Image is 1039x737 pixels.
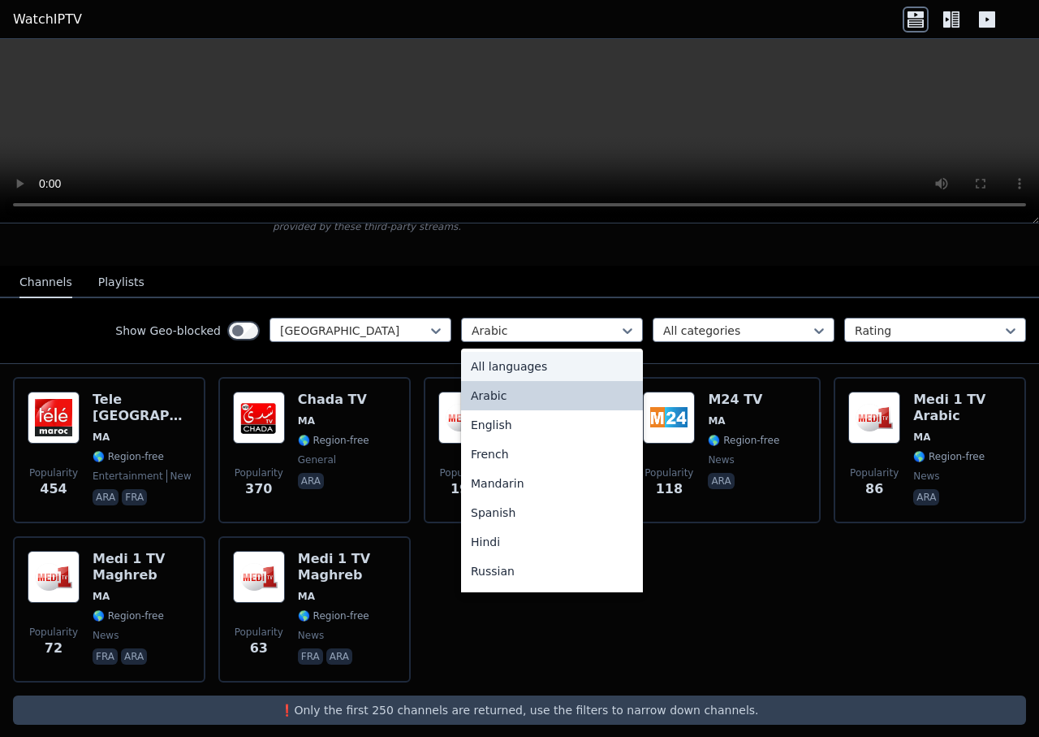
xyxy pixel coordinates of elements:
span: entertainment [93,470,163,483]
span: news [166,470,196,483]
span: 🌎 Region-free [708,434,779,447]
a: WatchIPTV [13,10,82,29]
p: ara [121,648,147,665]
h6: Medi 1 TV Arabic [913,392,1011,424]
h6: Chada TV [298,392,369,408]
div: Russian [461,557,643,586]
img: M24 TV [643,392,695,444]
img: Chada TV [233,392,285,444]
span: 454 [40,479,67,499]
div: English [461,410,643,440]
span: 🌎 Region-free [298,434,369,447]
h6: M24 TV [708,392,779,408]
span: 118 [656,479,683,499]
span: news [298,629,324,642]
span: Popularity [235,626,283,639]
label: Show Geo-blocked [115,323,221,339]
span: Popularity [645,466,693,479]
p: ara [913,489,939,505]
h6: Medi 1 TV Maghreb [93,551,191,583]
p: fra [93,648,118,665]
img: Tele Maroc [28,392,80,444]
div: Portuguese [461,586,643,615]
button: Playlists [98,267,144,298]
span: 190 [451,479,477,499]
button: Channels [19,267,72,298]
div: French [461,440,643,469]
div: Hindi [461,527,643,557]
p: fra [298,648,323,665]
div: Spanish [461,498,643,527]
img: Medi 1 TV Maghreb [28,551,80,603]
span: 86 [865,479,883,499]
div: Mandarin [461,469,643,498]
p: fra [122,489,147,505]
span: Popularity [440,466,489,479]
span: news [913,470,939,483]
img: Medi 1 TV Arabic [848,392,900,444]
span: MA [913,431,930,444]
p: ara [708,473,734,489]
p: ara [93,489,119,505]
span: MA [298,414,315,427]
span: 370 [245,479,272,499]
img: Medi 1 TV Maghreb [233,551,285,603]
span: MA [93,431,110,444]
span: news [708,453,734,466]
span: general [298,453,336,466]
span: MA [708,414,725,427]
span: 🌎 Region-free [93,450,164,463]
span: news [93,629,119,642]
span: Popularity [235,466,283,479]
span: Popularity [29,466,78,479]
span: MA [93,590,110,603]
img: Medi 1 TV Arabic [438,392,490,444]
span: 72 [45,639,63,658]
p: ❗️Only the first 250 channels are returned, use the filters to narrow down channels. [19,702,1020,718]
p: ara [298,473,324,489]
div: Arabic [461,381,643,410]
span: 🌎 Region-free [298,609,369,622]
span: Popularity [29,626,78,639]
span: 63 [250,639,268,658]
span: 🌎 Region-free [913,450,985,463]
p: ara [326,648,352,665]
span: MA [298,590,315,603]
span: 🌎 Region-free [93,609,164,622]
span: Popularity [850,466,899,479]
div: All languages [461,352,643,381]
h6: Medi 1 TV Maghreb [298,551,396,583]
h6: Tele [GEOGRAPHIC_DATA] [93,392,191,424]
